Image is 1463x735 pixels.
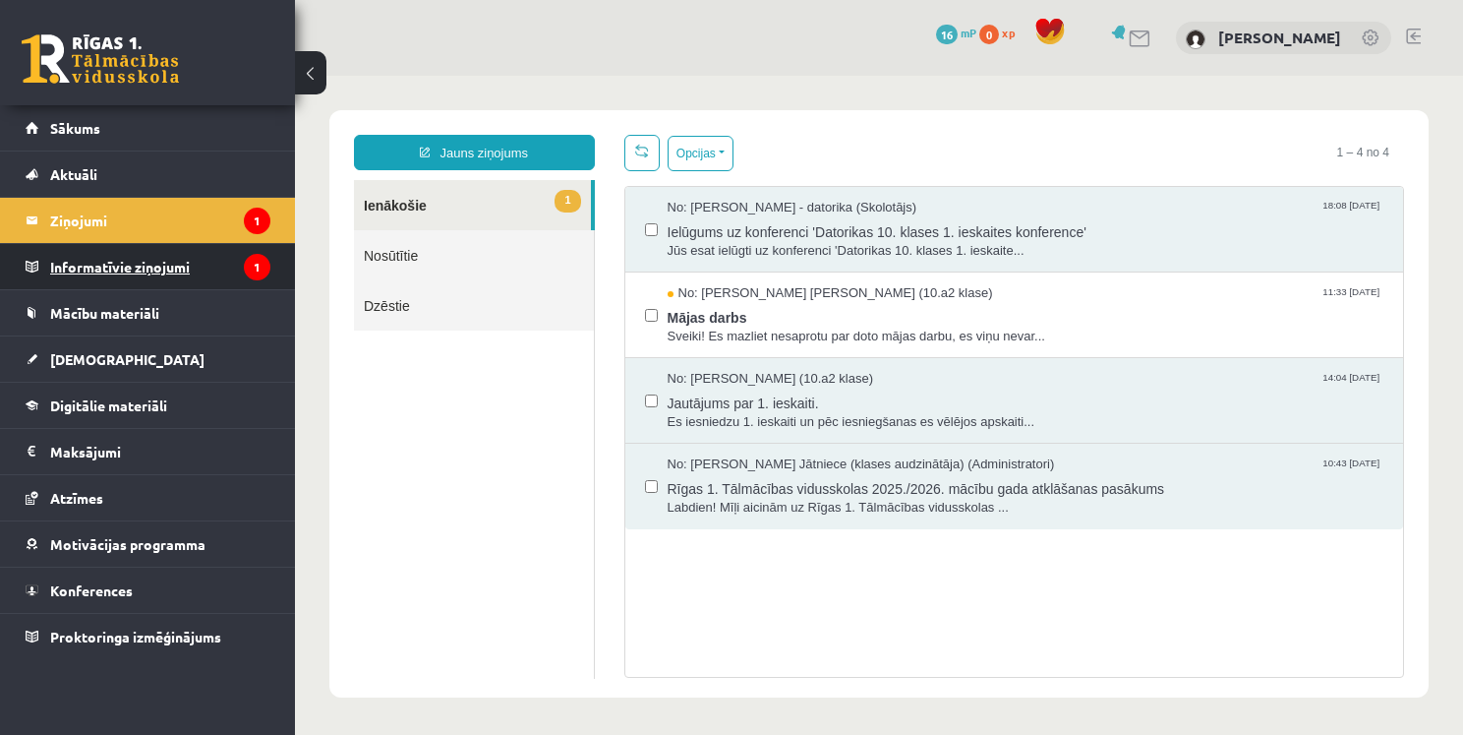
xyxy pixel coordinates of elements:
[26,614,270,659] a: Proktoringa izmēģinājums
[26,475,270,521] a: Atzīmes
[26,244,270,289] a: Informatīvie ziņojumi1
[26,198,270,243] a: Ziņojumi1
[373,294,1089,355] a: No: [PERSON_NAME] (10.a2 klase) 14:04 [DATE] Jautājums par 1. ieskaiti. Es iesniedzu 1. ieskaiti ...
[373,313,1089,337] span: Jautājums par 1. ieskaiti.
[260,114,285,137] span: 1
[373,123,1089,184] a: No: [PERSON_NAME] - datorika (Skolotājs) 18:08 [DATE] Ielūgums uz konferenci 'Datorikas 10. klase...
[26,568,270,613] a: Konferences
[59,59,300,94] a: Jauns ziņojums
[373,337,1089,356] span: Es iesniedzu 1. ieskaiti un pēc iesniegšanas es vēlējos apskaiti...
[50,582,133,599] span: Konferences
[1218,28,1341,47] a: [PERSON_NAME]
[373,294,579,313] span: No: [PERSON_NAME] (10.a2 klase)
[373,123,622,142] span: No: [PERSON_NAME] - datorika (Skolotājs)
[26,105,270,151] a: Sākums
[50,198,270,243] legend: Ziņojumi
[50,304,159,322] span: Mācību materiāli
[50,244,270,289] legend: Informatīvie ziņojumi
[59,154,299,205] a: Nosūtītie
[59,104,296,154] a: 1Ienākošie
[373,166,1089,185] span: Jūs esat ielūgti uz konferenci 'Datorikas 10. klases 1. ieskaite...
[59,205,299,255] a: Dzēstie
[26,337,270,382] a: [DEMOGRAPHIC_DATA]
[50,165,97,183] span: Aktuāli
[26,383,270,428] a: Digitālie materiāli
[244,254,270,280] i: 1
[50,535,205,553] span: Motivācijas programma
[1186,30,1205,49] img: Diāna Matašova
[961,25,976,40] span: mP
[373,380,1089,441] a: No: [PERSON_NAME] Jātniece (klases audzinātāja) (Administratori) 10:43 [DATE] Rīgas 1. Tālmācības...
[979,25,1024,40] a: 0 xp
[373,227,1089,252] span: Mājas darbs
[50,397,167,414] span: Digitālie materiāli
[373,60,439,95] button: Opcijas
[50,628,221,645] span: Proktoringa izmēģinājums
[373,209,1089,270] a: No: [PERSON_NAME] [PERSON_NAME] (10.a2 klase) 11:33 [DATE] Mājas darbs Sveiki! Es mazliet nesapro...
[373,423,1089,442] span: Labdien! Mīļi aicinām uz Rīgas 1. Tālmācības vidusskolas ...
[1024,294,1088,309] span: 14:04 [DATE]
[1027,59,1109,94] span: 1 – 4 no 4
[1024,209,1088,223] span: 11:33 [DATE]
[373,252,1089,271] span: Sveiki! Es mazliet nesaprotu par doto mājas darbu, es viņu nevar...
[1024,123,1088,138] span: 18:08 [DATE]
[244,208,270,234] i: 1
[373,209,698,227] span: No: [PERSON_NAME] [PERSON_NAME] (10.a2 klase)
[26,429,270,474] a: Maksājumi
[50,119,100,137] span: Sākums
[50,489,103,507] span: Atzīmes
[26,521,270,567] a: Motivācijas programma
[50,350,205,368] span: [DEMOGRAPHIC_DATA]
[26,152,270,197] a: Aktuāli
[22,34,179,84] a: Rīgas 1. Tālmācības vidusskola
[1002,25,1015,40] span: xp
[936,25,958,44] span: 16
[26,290,270,336] a: Mācību materiāli
[373,380,760,398] span: No: [PERSON_NAME] Jātniece (klases audzinātāja) (Administratori)
[936,25,976,40] a: 16 mP
[50,429,270,474] legend: Maksājumi
[1024,380,1088,395] span: 10:43 [DATE]
[373,398,1089,423] span: Rīgas 1. Tālmācības vidusskolas 2025./2026. mācību gada atklāšanas pasākums
[979,25,999,44] span: 0
[373,142,1089,166] span: Ielūgums uz konferenci 'Datorikas 10. klases 1. ieskaites konference'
